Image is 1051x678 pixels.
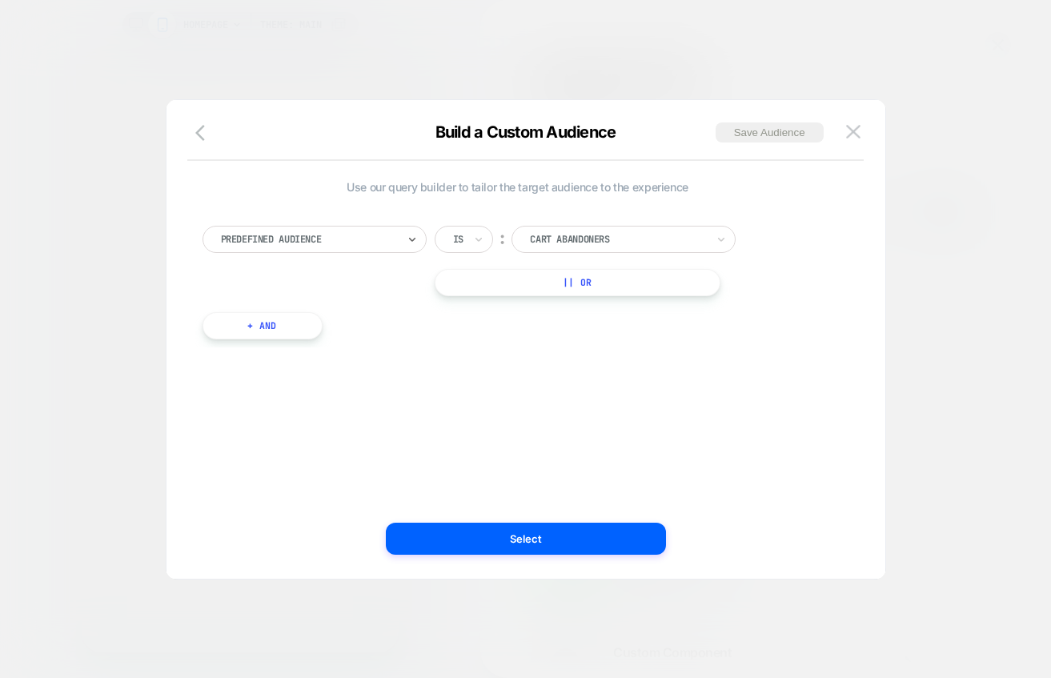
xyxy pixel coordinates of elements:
[716,122,824,142] button: Save Audience
[435,122,616,142] span: Build a Custom Audience
[203,180,833,194] span: Use our query builder to tailor the target audience to the experience
[435,269,720,296] button: || Or
[386,523,666,555] button: Select
[846,125,860,138] img: close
